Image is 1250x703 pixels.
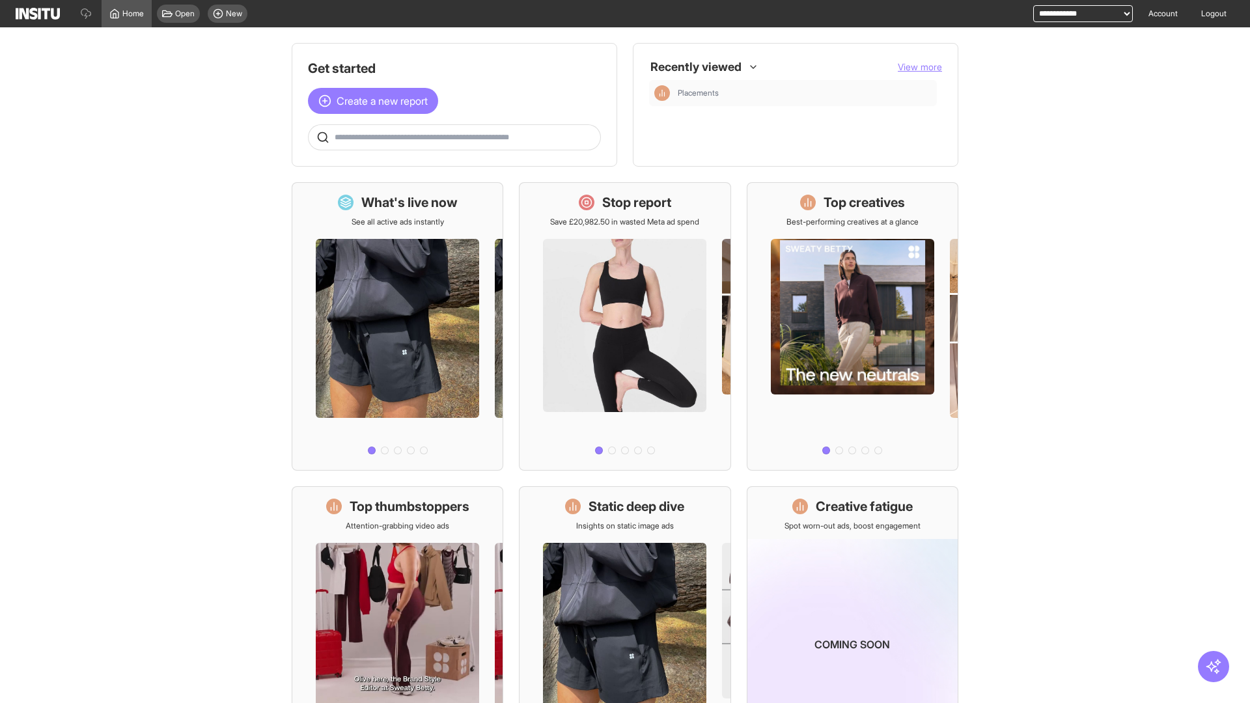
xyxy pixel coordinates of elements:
span: Placements [678,88,932,98]
span: Create a new report [337,93,428,109]
p: Save £20,982.50 in wasted Meta ad spend [550,217,699,227]
a: What's live nowSee all active ads instantly [292,182,503,471]
p: Attention-grabbing video ads [346,521,449,531]
img: Logo [16,8,60,20]
h1: Stop report [602,193,671,212]
h1: Get started [308,59,601,77]
p: Best-performing creatives at a glance [786,217,919,227]
div: Insights [654,85,670,101]
p: See all active ads instantly [352,217,444,227]
a: Stop reportSave £20,982.50 in wasted Meta ad spend [519,182,730,471]
h1: Top creatives [824,193,905,212]
a: Top creativesBest-performing creatives at a glance [747,182,958,471]
h1: What's live now [361,193,458,212]
span: Open [175,8,195,19]
h1: Static deep dive [589,497,684,516]
span: View more [898,61,942,72]
h1: Top thumbstoppers [350,497,469,516]
button: Create a new report [308,88,438,114]
span: Home [122,8,144,19]
span: New [226,8,242,19]
span: Placements [678,88,719,98]
p: Insights on static image ads [576,521,674,531]
button: View more [898,61,942,74]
